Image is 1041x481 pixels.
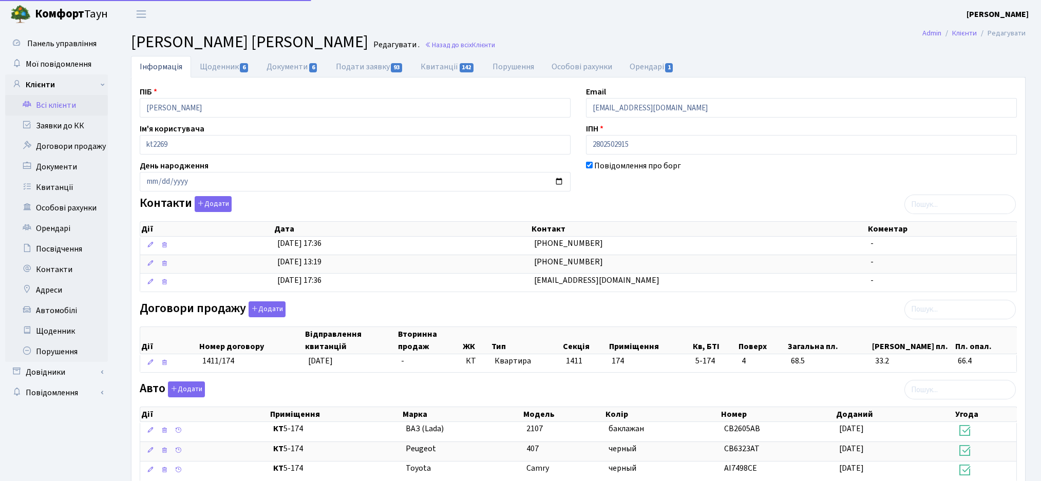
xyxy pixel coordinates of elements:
[5,321,108,341] a: Щоденник
[787,327,871,354] th: Загальна пл.
[967,8,1029,21] a: [PERSON_NAME]
[5,218,108,239] a: Орендарі
[202,355,234,367] span: 1411/174
[140,86,157,98] label: ПІБ
[586,123,603,135] label: ІПН
[922,28,941,39] a: Admin
[406,423,444,434] span: ВАЗ (Lada)
[5,382,108,403] a: Повідомлення
[131,30,368,54] span: [PERSON_NAME] [PERSON_NAME]
[609,443,636,454] span: черный
[791,355,867,367] span: 68.5
[140,301,286,317] label: Договори продажу
[5,280,108,300] a: Адреси
[406,443,436,454] span: Peugeot
[140,196,232,212] label: Контакти
[522,407,604,421] th: Модель
[425,40,495,50] a: Назад до всіхКлієнти
[871,327,954,354] th: [PERSON_NAME] пл.
[273,463,398,474] span: 5-174
[724,423,760,434] span: СВ2605АВ
[875,355,950,367] span: 33.2
[839,423,864,434] span: [DATE]
[35,6,108,23] span: Таун
[472,40,495,50] span: Клієнти
[5,259,108,280] a: Контакти
[737,327,787,354] th: Поверх
[543,56,621,78] a: Особові рахунки
[5,362,108,382] a: Довідники
[5,54,108,74] a: Мої повідомлення
[692,327,737,354] th: Кв, БТІ
[566,355,582,367] span: 1411
[867,222,1017,236] th: Коментар
[140,407,269,421] th: Дії
[5,177,108,198] a: Квитанції
[277,238,321,249] span: [DATE] 17:36
[5,341,108,362] a: Порушення
[5,239,108,259] a: Посвідчення
[277,275,321,286] span: [DATE] 17:36
[724,443,760,454] span: CB6323AT
[140,123,204,135] label: Ім'я користувача
[391,63,402,72] span: 93
[534,275,659,286] span: [EMAIL_ADDRESS][DOMAIN_NAME]
[526,423,543,434] span: 2107
[26,59,91,70] span: Мої повідомлення
[309,63,317,72] span: 6
[406,463,431,474] span: Toyota
[140,381,205,397] label: Авто
[5,74,108,95] a: Клієнти
[742,355,783,367] span: 4
[839,463,864,474] span: [DATE]
[131,56,191,78] a: Інформація
[484,56,543,78] a: Порушення
[904,300,1016,319] input: Пошук...
[140,222,273,236] th: Дії
[904,380,1016,399] input: Пошук...
[870,275,874,286] span: -
[192,195,232,213] a: Додати
[608,327,692,354] th: Приміщення
[269,407,402,421] th: Приміщення
[5,136,108,157] a: Договори продажу
[273,423,398,435] span: 5-174
[277,256,321,267] span: [DATE] 13:19
[609,463,636,474] span: черный
[954,407,1017,421] th: Угода
[402,407,522,421] th: Марка
[371,40,420,50] small: Редагувати .
[609,423,644,434] span: баклажан
[586,86,606,98] label: Email
[526,463,549,474] span: Camry
[273,463,283,474] b: КТ
[534,256,603,267] span: [PHONE_NUMBER]
[720,407,835,421] th: Номер
[5,33,108,54] a: Панель управління
[954,327,1017,354] th: Пл. опал.
[397,327,462,354] th: Вторинна продаж
[466,355,487,367] span: КТ
[870,238,874,249] span: -
[526,443,539,454] span: 407
[665,63,673,72] span: 1
[140,327,198,354] th: Дії
[35,6,84,22] b: Комфорт
[273,443,398,455] span: 5-174
[839,443,864,454] span: [DATE]
[304,327,396,354] th: Відправлення квитанцій
[5,95,108,116] a: Всі клієнти
[128,6,154,23] button: Переключити навігацію
[249,301,286,317] button: Договори продажу
[612,355,624,367] span: 174
[462,327,491,354] th: ЖК
[594,160,681,172] label: Повідомлення про борг
[621,56,683,78] a: Орендарі
[273,443,283,454] b: КТ
[904,195,1016,214] input: Пошук...
[246,299,286,317] a: Додати
[907,23,1041,44] nav: breadcrumb
[27,38,97,49] span: Панель управління
[5,157,108,177] a: Документи
[5,300,108,321] a: Автомобілі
